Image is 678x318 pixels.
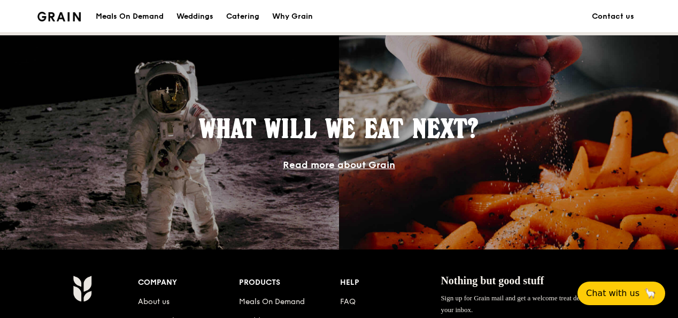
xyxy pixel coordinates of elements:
a: Weddings [170,1,220,33]
a: Meals On Demand [239,297,305,306]
div: Catering [226,1,259,33]
span: What will we eat next? [199,113,479,144]
div: Weddings [176,1,213,33]
a: FAQ [340,297,356,306]
div: Products [239,275,340,290]
span: 🦙 [644,287,657,300]
span: Nothing but good stuff [441,275,544,286]
div: Company [138,275,239,290]
div: Help [340,275,441,290]
a: Contact us [585,1,641,33]
button: Chat with us🦙 [577,282,665,305]
a: Read more about Grain [283,159,395,171]
span: Chat with us [586,287,640,300]
div: Meals On Demand [96,1,164,33]
a: Catering [220,1,266,33]
img: Grain [37,12,81,21]
span: Sign up for Grain mail and get a welcome treat delivered straight to your inbox. [441,294,629,314]
div: Why Grain [272,1,313,33]
img: Grain [73,275,91,302]
a: About us [138,297,169,306]
a: Why Grain [266,1,319,33]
